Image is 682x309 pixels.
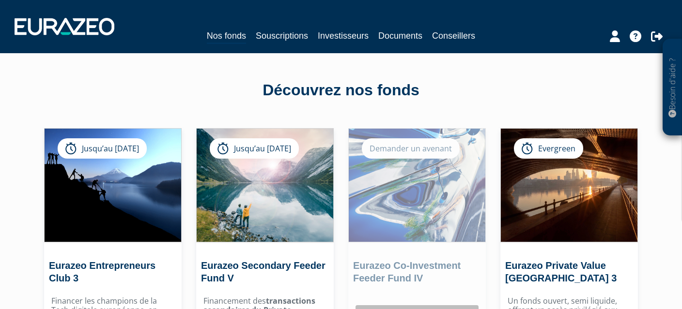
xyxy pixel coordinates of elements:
a: Eurazeo Secondary Feeder Fund V [201,260,325,283]
p: Besoin d'aide ? [667,44,678,131]
a: Eurazeo Private Value [GEOGRAPHIC_DATA] 3 [505,260,617,283]
a: Eurazeo Co-Investment Feeder Fund IV [353,260,461,283]
a: Souscriptions [256,29,308,43]
div: Jusqu’au [DATE] [210,138,299,159]
img: Eurazeo Co-Investment Feeder Fund IV [349,129,485,242]
a: Nos fonds [207,29,246,44]
div: Découvrez nos fonds [65,79,617,102]
img: Eurazeo Secondary Feeder Fund V [197,129,333,242]
div: Evergreen [514,138,583,159]
a: Documents [378,29,422,43]
a: Eurazeo Entrepreneurs Club 3 [49,260,155,283]
a: Investisseurs [318,29,369,43]
img: 1732889491-logotype_eurazeo_blanc_rvb.png [15,18,114,35]
div: Jusqu’au [DATE] [58,138,147,159]
img: Eurazeo Entrepreneurs Club 3 [45,129,181,242]
a: Conseillers [432,29,475,43]
div: Demander un avenant [362,138,460,159]
img: Eurazeo Private Value Europe 3 [501,129,637,242]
